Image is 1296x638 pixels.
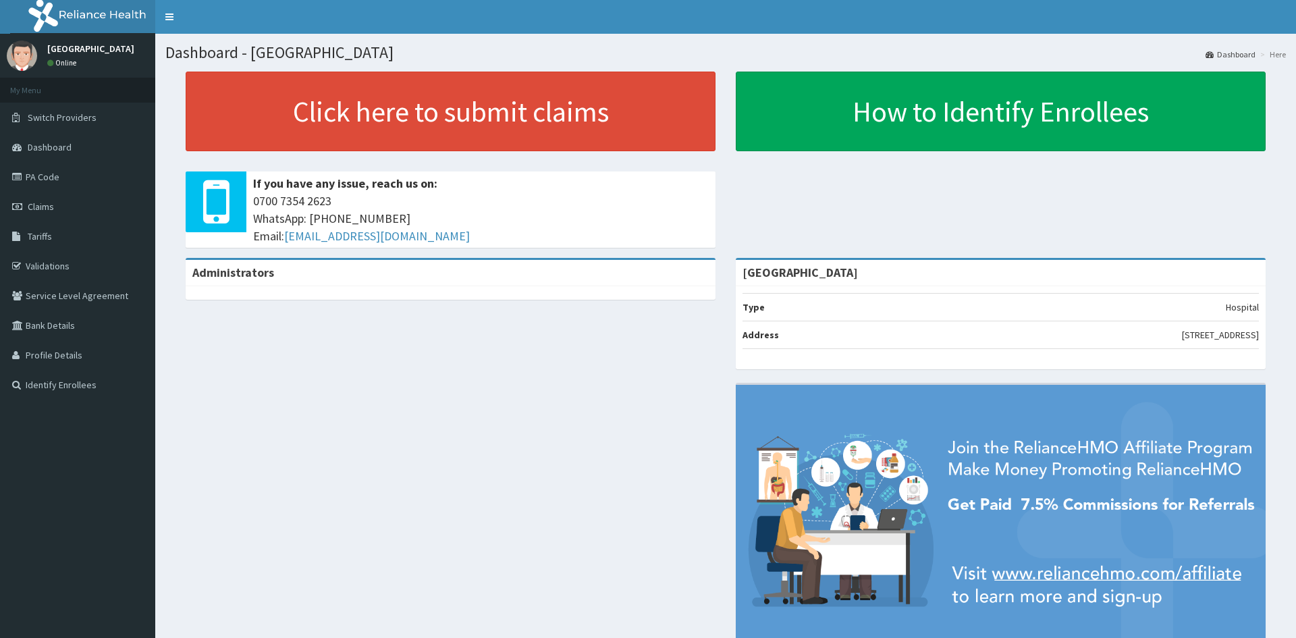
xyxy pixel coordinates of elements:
b: If you have any issue, reach us on: [253,176,437,191]
p: [STREET_ADDRESS] [1182,328,1259,342]
b: Address [742,329,779,341]
li: Here [1257,49,1286,60]
img: User Image [7,41,37,71]
span: 0700 7354 2623 WhatsApp: [PHONE_NUMBER] Email: [253,192,709,244]
span: Dashboard [28,141,72,153]
span: Switch Providers [28,111,97,124]
a: [EMAIL_ADDRESS][DOMAIN_NAME] [284,228,470,244]
h1: Dashboard - [GEOGRAPHIC_DATA] [165,44,1286,61]
a: Click here to submit claims [186,72,715,151]
span: Claims [28,201,54,213]
span: Tariffs [28,230,52,242]
b: Type [742,301,765,313]
strong: [GEOGRAPHIC_DATA] [742,265,858,280]
p: [GEOGRAPHIC_DATA] [47,44,134,53]
a: How to Identify Enrollees [736,72,1266,151]
a: Dashboard [1206,49,1255,60]
b: Administrators [192,265,274,280]
p: Hospital [1226,300,1259,314]
a: Online [47,58,80,68]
